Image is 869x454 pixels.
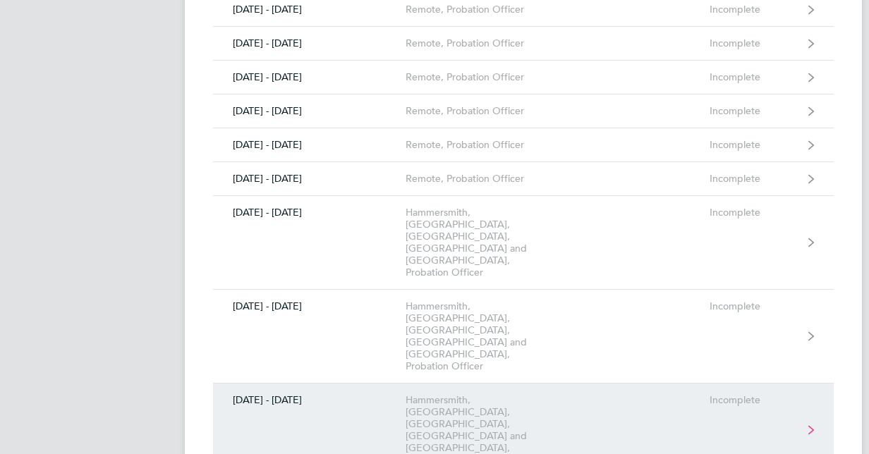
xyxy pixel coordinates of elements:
[213,71,406,83] div: [DATE] - [DATE]
[406,139,567,151] div: Remote, Probation Officer
[406,300,567,372] div: Hammersmith, [GEOGRAPHIC_DATA], [GEOGRAPHIC_DATA], [GEOGRAPHIC_DATA] and [GEOGRAPHIC_DATA], Proba...
[710,71,796,83] div: Incomplete
[213,4,406,16] div: [DATE] - [DATE]
[406,173,567,185] div: Remote, Probation Officer
[710,139,796,151] div: Incomplete
[213,300,406,312] div: [DATE] - [DATE]
[213,290,834,384] a: [DATE] - [DATE]Hammersmith, [GEOGRAPHIC_DATA], [GEOGRAPHIC_DATA], [GEOGRAPHIC_DATA] and [GEOGRAPH...
[213,139,406,151] div: [DATE] - [DATE]
[406,71,567,83] div: Remote, Probation Officer
[406,207,567,278] div: Hammersmith, [GEOGRAPHIC_DATA], [GEOGRAPHIC_DATA], [GEOGRAPHIC_DATA] and [GEOGRAPHIC_DATA], Proba...
[213,105,406,117] div: [DATE] - [DATE]
[213,207,406,219] div: [DATE] - [DATE]
[710,300,796,312] div: Incomplete
[710,173,796,185] div: Incomplete
[213,162,834,196] a: [DATE] - [DATE]Remote, Probation OfficerIncomplete
[213,27,834,61] a: [DATE] - [DATE]Remote, Probation OfficerIncomplete
[213,37,406,49] div: [DATE] - [DATE]
[406,4,567,16] div: Remote, Probation Officer
[710,37,796,49] div: Incomplete
[213,128,834,162] a: [DATE] - [DATE]Remote, Probation OfficerIncomplete
[213,61,834,94] a: [DATE] - [DATE]Remote, Probation OfficerIncomplete
[213,173,406,185] div: [DATE] - [DATE]
[406,105,567,117] div: Remote, Probation Officer
[406,37,567,49] div: Remote, Probation Officer
[710,4,796,16] div: Incomplete
[213,94,834,128] a: [DATE] - [DATE]Remote, Probation OfficerIncomplete
[710,394,796,406] div: Incomplete
[710,105,796,117] div: Incomplete
[213,196,834,290] a: [DATE] - [DATE]Hammersmith, [GEOGRAPHIC_DATA], [GEOGRAPHIC_DATA], [GEOGRAPHIC_DATA] and [GEOGRAPH...
[710,207,796,219] div: Incomplete
[213,394,406,406] div: [DATE] - [DATE]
